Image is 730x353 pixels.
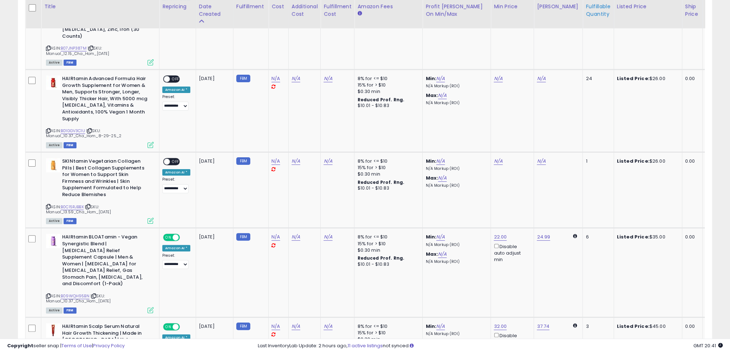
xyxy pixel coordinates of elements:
[46,158,60,172] img: 31fuYhQlEnL._SL40_.jpg
[164,324,173,330] span: ON
[292,158,300,165] a: N/A
[426,3,488,18] div: Profit [PERSON_NAME] on Min/Max
[271,75,280,82] a: N/A
[324,3,351,18] div: Fulfillment Cost
[357,158,417,164] div: 8% for <= $10
[426,75,436,82] b: Min:
[62,234,149,289] b: HAIRtamin BLOATamin - Vegan Synergistic Blend | [MEDICAL_DATA] Relief Supplement Capsule | Men & ...
[617,75,676,82] div: $26.00
[438,92,447,99] a: N/A
[426,233,436,240] b: Min:
[685,3,699,18] div: Ship Price
[46,128,121,139] span: | SKU: Manual_10.37_Cha_Hom_8-29-25_2
[693,342,723,349] span: 2025-09-17 20:41 GMT
[617,323,650,330] b: Listed Price:
[199,323,228,330] div: [DATE]
[46,75,154,147] div: ASIN:
[357,164,417,171] div: 15% for > $10
[357,3,419,10] div: Amazon Fees
[617,158,650,164] b: Listed Price:
[436,233,445,241] a: N/A
[494,242,528,263] div: Disable auto adjust min
[537,158,545,165] a: N/A
[46,158,154,223] div: ASIN:
[617,3,679,10] div: Listed Price
[537,75,545,82] a: N/A
[357,241,417,247] div: 15% for > $10
[357,185,417,191] div: $10.01 - $10.83
[586,323,608,330] div: 3
[170,76,181,82] span: OFF
[258,343,723,349] div: Last InventoryLab Update: 2 hours ago, not synced.
[357,82,417,88] div: 15% for > $10
[46,234,60,248] img: 31PUOlsf92L._SL40_.jpg
[537,233,550,241] a: 24.99
[573,323,577,328] i: Calculated using Dynamic Max Price.
[162,94,190,111] div: Preset:
[61,128,85,134] a: B01GGV3C1U
[426,175,438,181] b: Max:
[271,158,280,165] a: N/A
[685,323,697,330] div: 0.00
[46,204,111,215] span: | SKU: Manual_13.59_Cha_Hom_[DATE]
[537,3,580,10] div: [PERSON_NAME]
[573,234,577,238] i: Calculated using Dynamic Max Price.
[685,234,697,240] div: 0.00
[586,234,608,240] div: 6
[494,158,502,165] a: N/A
[426,166,485,171] p: N/A Markup (ROI)
[357,88,417,95] div: $0.30 min
[61,45,87,51] a: B07JNP387M
[357,97,404,103] b: Reduced Prof. Rng.
[162,3,193,10] div: Repricing
[426,323,436,330] b: Min:
[426,259,485,264] p: N/A Markup (ROI)
[426,92,438,99] b: Max:
[617,233,650,240] b: Listed Price:
[61,342,92,349] a: Terms of Use
[199,3,230,18] div: Date Created
[64,142,76,148] span: FBM
[162,87,190,93] div: Amazon AI *
[271,3,285,10] div: Cost
[357,261,417,268] div: $10.01 - $10.83
[426,242,485,247] p: N/A Markup (ROI)
[64,307,76,313] span: FBM
[324,233,332,241] a: N/A
[271,323,280,330] a: N/A
[46,323,60,338] img: 31A7uaoKHCL._SL40_.jpg
[617,234,676,240] div: $35.00
[436,158,445,165] a: N/A
[357,10,362,17] small: Amazon Fees.
[236,322,250,330] small: FBM
[357,179,404,185] b: Reduced Prof. Rng.
[7,343,125,349] div: seller snap | |
[46,45,110,56] span: | SKU: Manual_12.15_Cha_Hom_[DATE]
[292,3,318,18] div: Additional Cost
[61,293,89,299] a: B09WQH95BN
[494,75,502,82] a: N/A
[426,84,485,89] p: N/A Markup (ROI)
[46,293,111,304] span: | SKU: Manual_10.37_Cha_Hom_[DATE]
[426,251,438,257] b: Max:
[494,331,528,352] div: Disable auto adjust min
[46,218,62,224] span: All listings currently available for purchase on Amazon
[46,75,60,90] img: 31e3gvleq2L._SL40_.jpg
[324,75,332,82] a: N/A
[162,245,190,251] div: Amazon AI *
[46,60,62,66] span: All listings currently available for purchase on Amazon
[324,158,332,165] a: N/A
[494,233,507,241] a: 22.00
[357,330,417,336] div: 15% for > $10
[61,204,84,210] a: B0C15RJBBX
[46,234,154,312] div: ASIN:
[357,103,417,109] div: $10.01 - $10.83
[348,342,383,349] a: 11 active listings
[236,3,265,10] div: Fulfillment
[436,75,445,82] a: N/A
[357,75,417,82] div: 8% for <= $10
[170,159,181,165] span: OFF
[44,3,156,10] div: Title
[46,142,62,148] span: All listings currently available for purchase on Amazon
[324,323,332,330] a: N/A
